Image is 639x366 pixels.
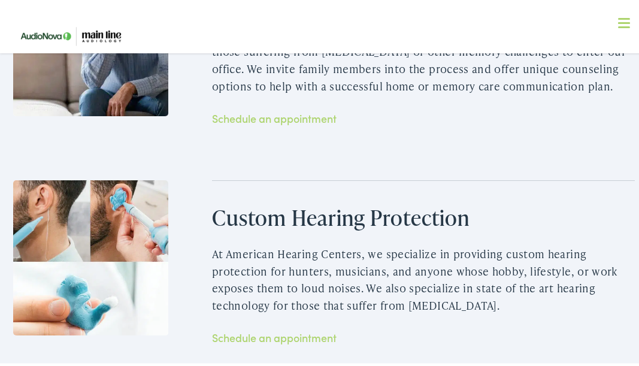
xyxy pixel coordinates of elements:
[22,48,635,85] a: What We Offer
[212,108,337,123] a: Schedule an appointment
[212,23,635,92] p: Our caring providers and welcoming staff make it inviting and comfortable for those suffering fro...
[212,202,635,228] h2: Custom Hearing Protection
[212,328,337,343] a: Schedule an appointment
[212,243,635,312] p: At American Hearing Centers, we specialize in providing custom hearing protection for hunters, mu...
[13,178,169,334] img: Custom Hearing Protection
